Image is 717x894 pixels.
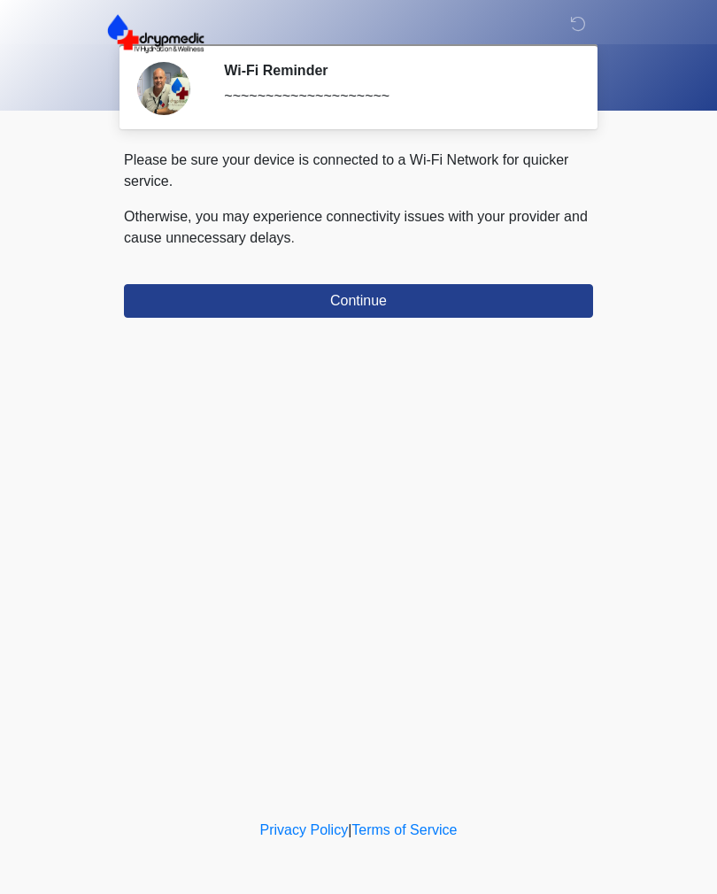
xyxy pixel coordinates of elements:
[224,86,567,107] div: ~~~~~~~~~~~~~~~~~~~~
[351,822,457,837] a: Terms of Service
[137,62,190,115] img: Agent Avatar
[291,230,295,245] span: .
[224,62,567,79] h2: Wi-Fi Reminder
[106,13,205,54] img: DrypMedic IV Hydration & Wellness Logo
[124,150,593,192] p: Please be sure your device is connected to a Wi-Fi Network for quicker service.
[260,822,349,837] a: Privacy Policy
[124,284,593,318] button: Continue
[348,822,351,837] a: |
[124,206,593,249] p: Otherwise, you may experience connectivity issues with your provider and cause unnecessary delays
